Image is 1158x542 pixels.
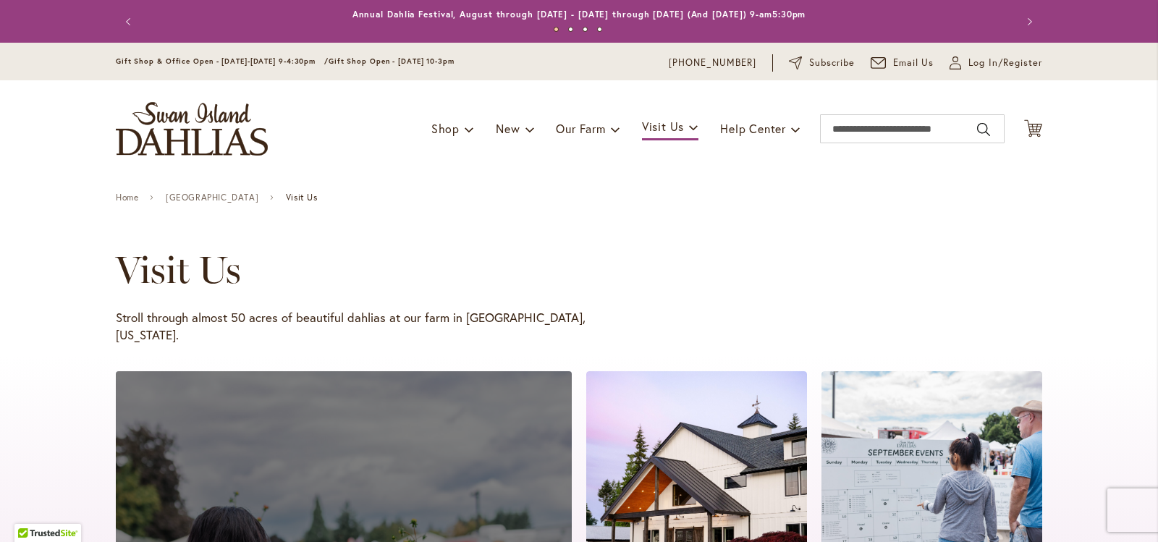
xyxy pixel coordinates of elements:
button: 3 of 4 [583,27,588,32]
button: Next [1013,7,1042,36]
span: Visit Us [642,119,684,134]
a: Log In/Register [950,56,1042,70]
a: store logo [116,102,268,156]
span: Shop [431,121,460,136]
a: [GEOGRAPHIC_DATA] [166,192,258,203]
a: Email Us [871,56,934,70]
span: Subscribe [809,56,855,70]
a: [PHONE_NUMBER] [669,56,756,70]
a: Home [116,192,138,203]
span: Gift Shop & Office Open - [DATE]-[DATE] 9-4:30pm / [116,56,329,66]
button: 4 of 4 [597,27,602,32]
span: Log In/Register [968,56,1042,70]
a: Annual Dahlia Festival, August through [DATE] - [DATE] through [DATE] (And [DATE]) 9-am5:30pm [352,9,806,20]
span: Our Farm [556,121,605,136]
span: Visit Us [286,192,318,203]
button: 2 of 4 [568,27,573,32]
span: Help Center [720,121,786,136]
h1: Visit Us [116,248,1000,292]
span: New [496,121,520,136]
span: Gift Shop Open - [DATE] 10-3pm [329,56,455,66]
span: Email Us [893,56,934,70]
p: Stroll through almost 50 acres of beautiful dahlias at our farm in [GEOGRAPHIC_DATA], [US_STATE]. [116,309,586,344]
a: Subscribe [789,56,855,70]
button: Previous [116,7,145,36]
button: 1 of 4 [554,27,559,32]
